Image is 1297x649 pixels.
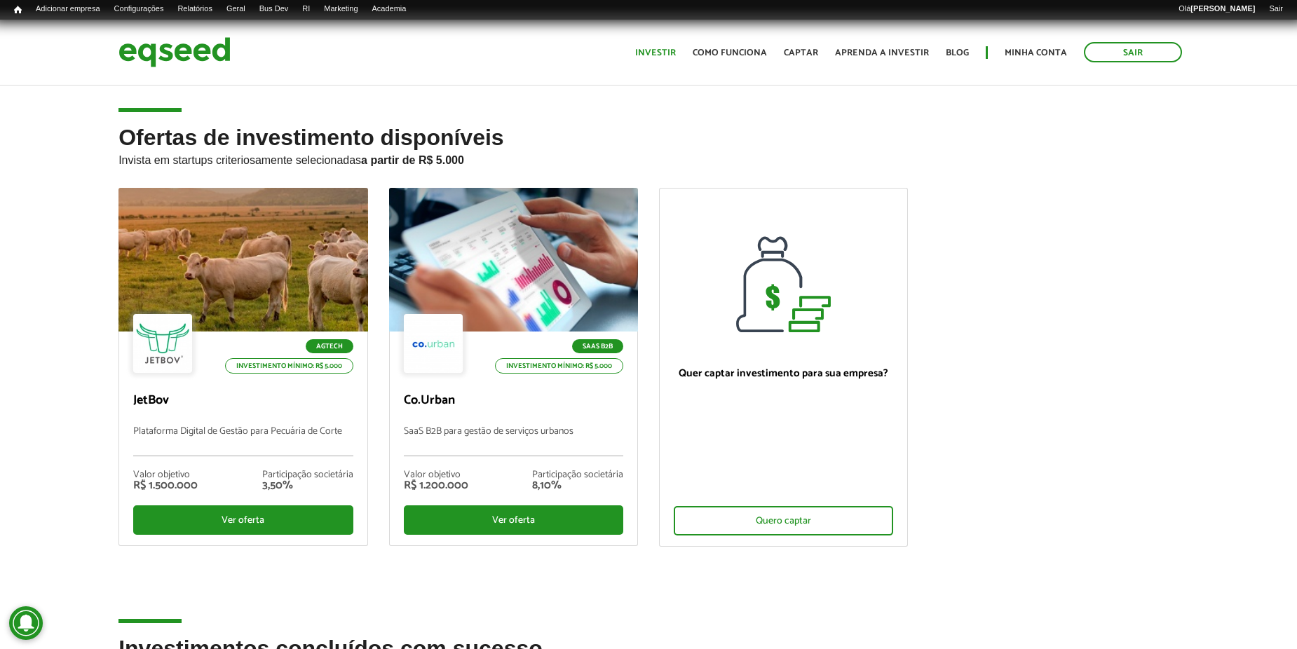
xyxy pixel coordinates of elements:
a: Relatórios [170,4,219,15]
p: Invista em startups criteriosamente selecionadas [118,150,1179,167]
a: Olá[PERSON_NAME] [1172,4,1262,15]
div: 3,50% [262,480,353,491]
div: Quero captar [674,506,893,535]
p: Plataforma Digital de Gestão para Pecuária de Corte [133,426,353,456]
div: Participação societária [532,470,623,480]
strong: [PERSON_NAME] [1190,4,1255,13]
a: Sair [1262,4,1290,15]
div: R$ 1.500.000 [133,480,198,491]
a: Aprenda a investir [835,48,929,57]
div: Participação societária [262,470,353,480]
a: Minha conta [1005,48,1067,57]
a: Como funciona [693,48,767,57]
div: 8,10% [532,480,623,491]
a: Início [7,4,29,17]
img: EqSeed [118,34,231,71]
a: Captar [784,48,818,57]
div: Valor objetivo [133,470,198,480]
span: Início [14,5,22,15]
p: Quer captar investimento para sua empresa? [674,367,893,380]
a: Bus Dev [252,4,296,15]
p: Co.Urban [404,393,623,409]
p: SaaS B2B [572,339,623,353]
div: Valor objetivo [404,470,468,480]
a: SaaS B2B Investimento mínimo: R$ 5.000 Co.Urban SaaS B2B para gestão de serviços urbanos Valor ob... [389,188,638,546]
p: Agtech [306,339,353,353]
a: RI [295,4,317,15]
strong: a partir de R$ 5.000 [361,154,464,166]
a: Academia [365,4,414,15]
a: Configurações [107,4,171,15]
h2: Ofertas de investimento disponíveis [118,125,1179,188]
a: Marketing [317,4,365,15]
p: JetBov [133,393,353,409]
a: Quer captar investimento para sua empresa? Quero captar [659,188,908,547]
a: Agtech Investimento mínimo: R$ 5.000 JetBov Plataforma Digital de Gestão para Pecuária de Corte V... [118,188,367,546]
div: Ver oferta [133,505,353,535]
a: Adicionar empresa [29,4,107,15]
p: SaaS B2B para gestão de serviços urbanos [404,426,623,456]
div: R$ 1.200.000 [404,480,468,491]
div: Ver oferta [404,505,623,535]
a: Investir [635,48,676,57]
a: Sair [1084,42,1182,62]
a: Geral [219,4,252,15]
p: Investimento mínimo: R$ 5.000 [225,358,353,374]
a: Blog [946,48,969,57]
p: Investimento mínimo: R$ 5.000 [495,358,623,374]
